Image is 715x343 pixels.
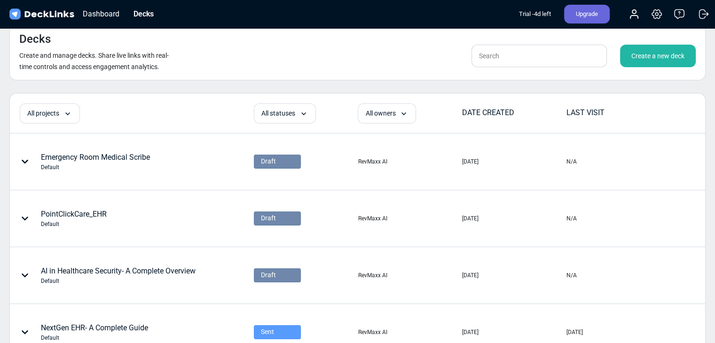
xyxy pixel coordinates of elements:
[261,156,276,166] span: Draft
[358,214,387,223] div: RevMaxx AI
[41,163,150,171] div: Default
[462,214,479,223] div: [DATE]
[41,277,196,285] div: Default
[41,220,107,228] div: Default
[41,209,107,228] div: PointClickCare_EHR
[566,214,577,223] div: N/A
[462,107,566,118] div: DATE CREATED
[566,271,577,280] div: N/A
[8,8,76,21] img: DeckLinks
[358,271,387,280] div: RevMaxx AI
[41,152,150,171] div: Emergency Room Medical Scribe
[564,5,610,23] div: Upgrade
[566,107,670,118] div: LAST VISIT
[462,157,479,166] div: [DATE]
[41,265,196,285] div: AI in Healthcare Security- A Complete Overview
[471,45,607,67] input: Search
[566,328,583,336] div: [DATE]
[358,103,416,124] div: All owners
[78,8,124,20] div: Dashboard
[254,103,316,124] div: All statuses
[566,157,577,166] div: N/A
[19,52,169,70] small: Create and manage decks. Share live links with real-time controls and access engagement analytics.
[519,5,551,23] div: Trial - 4 d left
[462,328,479,336] div: [DATE]
[41,322,148,342] div: NextGen EHR- A Complete Guide
[261,327,274,337] span: Sent
[358,328,387,336] div: RevMaxx AI
[19,32,51,46] h4: Decks
[261,213,276,223] span: Draft
[462,271,479,280] div: [DATE]
[41,334,148,342] div: Default
[20,103,80,124] div: All projects
[620,45,696,67] div: Create a new deck
[261,270,276,280] span: Draft
[358,157,387,166] div: RevMaxx AI
[129,8,158,20] div: Decks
